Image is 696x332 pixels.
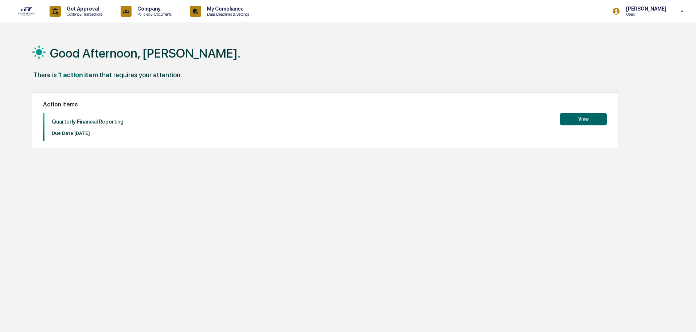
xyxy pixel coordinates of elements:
p: [PERSON_NAME] [620,6,670,12]
button: View [560,113,607,125]
a: View [560,115,607,122]
p: Policies & Documents [132,12,175,17]
h1: Good Afternoon, [PERSON_NAME]. [50,46,241,60]
h2: Action Items [43,101,607,108]
p: Due Date: [DATE] [52,130,124,136]
p: Company [132,6,175,12]
p: My Compliance [201,6,253,12]
p: Content & Transactions [61,12,106,17]
p: Quarterly Financial Reporting [52,118,124,125]
div: that requires your attention. [99,71,182,79]
img: logo [17,7,35,16]
p: Users [620,12,670,17]
p: Data, Deadlines & Settings [201,12,253,17]
div: There is [33,71,57,79]
p: Get Approval [61,6,106,12]
div: 1 action item [58,71,98,79]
